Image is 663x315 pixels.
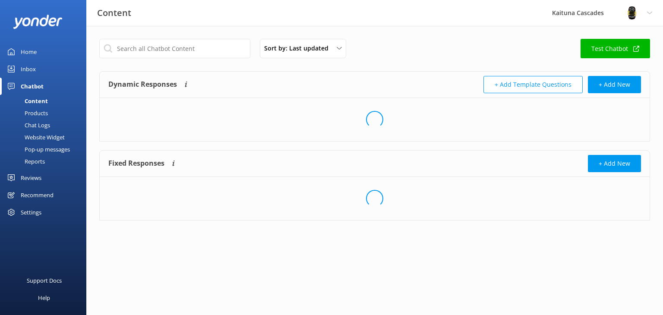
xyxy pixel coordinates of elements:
[5,131,65,143] div: Website Widget
[38,289,50,306] div: Help
[588,155,641,172] button: + Add New
[108,155,164,172] h4: Fixed Responses
[581,39,650,58] a: Test Chatbot
[5,107,48,119] div: Products
[21,204,41,221] div: Settings
[21,169,41,186] div: Reviews
[97,6,131,20] h3: Content
[99,39,250,58] input: Search all Chatbot Content
[21,186,54,204] div: Recommend
[5,143,70,155] div: Pop-up messages
[21,43,37,60] div: Home
[27,272,62,289] div: Support Docs
[5,119,86,131] a: Chat Logs
[264,44,334,53] span: Sort by: Last updated
[21,60,36,78] div: Inbox
[5,119,50,131] div: Chat Logs
[5,95,86,107] a: Content
[21,78,44,95] div: Chatbot
[5,131,86,143] a: Website Widget
[5,95,48,107] div: Content
[5,155,86,167] a: Reports
[625,6,638,19] img: 802-1755650174.png
[483,76,583,93] button: + Add Template Questions
[5,107,86,119] a: Products
[108,76,177,93] h4: Dynamic Responses
[588,76,641,93] button: + Add New
[5,143,86,155] a: Pop-up messages
[5,155,45,167] div: Reports
[13,15,63,29] img: yonder-white-logo.png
